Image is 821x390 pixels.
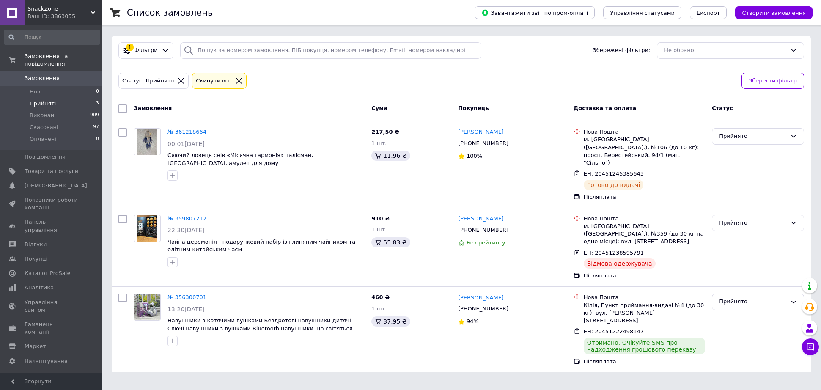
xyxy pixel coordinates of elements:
span: Фільтри [135,47,158,55]
input: Пошук [4,30,100,45]
span: 100% [467,153,482,159]
img: Фото товару [137,129,157,155]
span: 3 [96,100,99,107]
img: Фото товару [137,215,157,242]
span: Покупці [25,255,47,263]
span: ЕН: 20451222498147 [584,328,644,335]
div: Готово до видачі [584,180,644,190]
div: Прийнято [719,297,787,306]
span: Управління сайтом [25,299,78,314]
span: Відгуки [25,241,47,248]
div: Отримано. Очікуйте SMS про надходження грошового переказу [584,338,705,354]
a: Фото товару [134,215,161,242]
button: Чат з покупцем [802,338,819,355]
div: Ваш ID: 3863055 [27,13,102,20]
span: Маркет [25,343,46,350]
span: Статус [712,105,733,111]
span: 909 [90,112,99,119]
span: 13:20[DATE] [167,306,205,313]
span: Управління статусами [610,10,675,16]
a: Створити замовлення [727,9,813,16]
span: Замовлення [25,74,60,82]
span: 1 шт. [371,226,387,233]
a: [PERSON_NAME] [458,128,504,136]
button: Зберегти фільтр [741,73,804,89]
span: Аналітика [25,284,54,291]
a: [PERSON_NAME] [458,215,504,223]
span: 0 [96,135,99,143]
span: Доставка та оплата [574,105,636,111]
div: Кілія, Пункт приймання-видачі №4 (до 30 кг): вул. [PERSON_NAME][STREET_ADDRESS] [584,302,705,325]
span: 1 шт. [371,140,387,146]
div: [PHONE_NUMBER] [456,303,510,314]
div: м. [GEOGRAPHIC_DATA] ([GEOGRAPHIC_DATA].), №106 (до 10 кг): просп. Берестейський, 94/1 (маг. "Сіл... [584,136,705,167]
span: Чайна церемонія - подарунковий набір із глиняним чайником та елітним китайським чаєм [167,239,355,253]
h1: Список замовлень [127,8,213,18]
div: Нова Пошта [584,128,705,136]
div: Відмова одержувача [584,258,656,269]
span: Без рейтингу [467,239,505,246]
span: Оплачені [30,135,56,143]
span: Гаманець компанії [25,321,78,336]
span: Скасовані [30,124,58,131]
span: 97 [93,124,99,131]
div: Нова Пошта [584,294,705,301]
span: Нові [30,88,42,96]
a: [PERSON_NAME] [458,294,504,302]
span: 217,50 ₴ [371,129,399,135]
div: м. [GEOGRAPHIC_DATA] ([GEOGRAPHIC_DATA].), №359 (до 30 кг на одне місце): вул. [STREET_ADDRESS] [584,222,705,246]
div: [PHONE_NUMBER] [456,138,510,149]
span: Зберегти фільтр [749,77,797,85]
div: Cкинути все [194,77,233,85]
div: 1 [126,44,134,51]
div: 55.83 ₴ [371,237,410,247]
span: 00:01[DATE] [167,140,205,147]
span: Завантажити звіт по пром-оплаті [481,9,588,16]
div: 37.95 ₴ [371,316,410,327]
span: Виконані [30,112,56,119]
div: Статус: Прийнято [121,77,176,85]
a: № 361218664 [167,129,206,135]
span: 1 шт. [371,305,387,312]
span: ЕН: 20451245385643 [584,170,644,177]
a: № 359807212 [167,215,206,222]
button: Управління статусами [603,6,681,19]
button: Створити замовлення [735,6,813,19]
span: Створити замовлення [742,10,806,16]
button: Експорт [690,6,727,19]
div: Нова Пошта [584,215,705,222]
div: Післяплата [584,193,705,201]
div: Прийнято [719,219,787,228]
span: 460 ₴ [371,294,390,300]
span: Показники роботи компанії [25,196,78,211]
span: Cума [371,105,387,111]
div: Післяплата [584,358,705,365]
input: Пошук за номером замовлення, ПІБ покупця, номером телефону, Email, номером накладної [180,42,481,59]
span: Каталог ProSale [25,269,70,277]
span: Замовлення [134,105,172,111]
span: Налаштування [25,357,68,365]
a: Сяючий ловець снів «Місячна гармонія» талісман, [GEOGRAPHIC_DATA], амулет для дому [167,152,313,166]
button: Завантажити звіт по пром-оплаті [475,6,595,19]
span: ЕН: 20451238595791 [584,250,644,256]
div: [PHONE_NUMBER] [456,225,510,236]
span: SnackZone [27,5,91,13]
a: Фото товару [134,294,161,321]
span: 22:30[DATE] [167,227,205,233]
span: Експорт [697,10,720,16]
span: Панель управління [25,218,78,233]
span: 94% [467,318,479,324]
a: № 356300701 [167,294,206,300]
a: Навушники з котячими вушками Бездротові навушники дитячі Сяючі навушники з вушками Bluetooth наву... [167,317,353,339]
span: Товари та послуги [25,168,78,175]
span: Покупець [458,105,489,111]
span: Замовлення та повідомлення [25,52,102,68]
span: Прийняті [30,100,56,107]
span: Повідомлення [25,153,66,161]
a: Фото товару [134,128,161,155]
span: 0 [96,88,99,96]
div: 11.96 ₴ [371,151,410,161]
span: [DEMOGRAPHIC_DATA] [25,182,87,190]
